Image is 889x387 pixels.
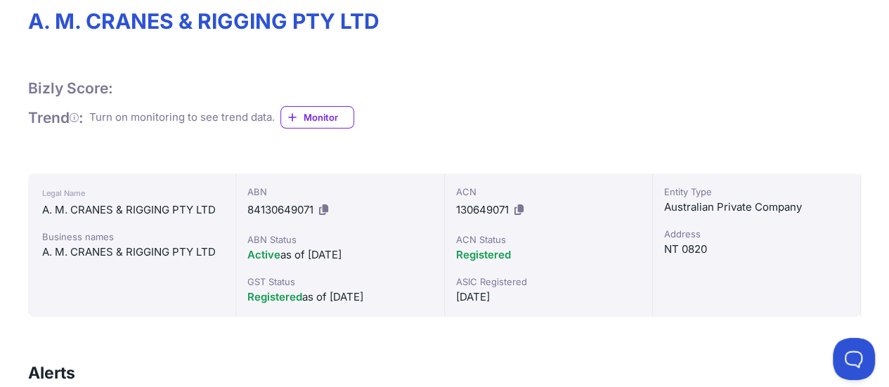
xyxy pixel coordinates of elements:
[247,185,432,199] div: ABN
[247,275,432,289] div: GST Status
[247,289,432,306] div: as of [DATE]
[89,110,275,126] div: Turn on monitoring to see trend data.
[28,79,113,98] h1: Bizly Score:
[42,185,221,202] div: Legal Name
[456,185,641,199] div: ACN
[280,106,354,129] a: Monitor
[42,202,221,218] div: A. M. CRANES & RIGGING PTY LTD
[28,108,84,127] h1: Trend :
[28,362,75,384] h3: Alerts
[247,203,313,216] span: 84130649071
[664,185,849,199] div: Entity Type
[456,289,641,306] div: [DATE]
[833,338,875,380] iframe: Toggle Customer Support
[456,248,511,261] span: Registered
[456,203,509,216] span: 130649071
[247,290,302,303] span: Registered
[247,248,280,261] span: Active
[42,244,221,261] div: A. M. CRANES & RIGGING PTY LTD
[664,199,849,216] div: Australian Private Company
[28,8,861,34] h1: A. M. CRANES & RIGGING PTY LTD
[664,227,849,241] div: Address
[456,232,641,247] div: ACN Status
[304,110,353,124] span: Monitor
[247,232,432,247] div: ABN Status
[42,230,221,244] div: Business names
[456,275,641,289] div: ASIC Registered
[247,247,432,263] div: as of [DATE]
[664,241,849,258] div: NT 0820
